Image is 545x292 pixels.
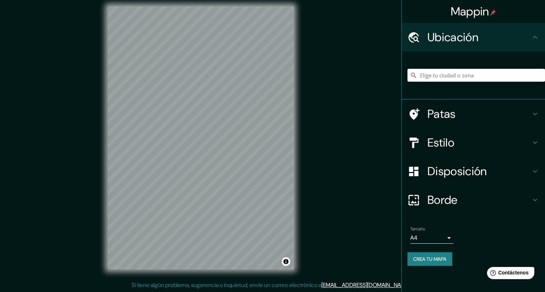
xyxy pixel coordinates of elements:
[490,10,496,15] img: pin-icon.png
[402,186,545,214] div: Borde
[410,234,417,241] font: A4
[402,100,545,128] div: Patas
[407,69,545,82] input: Elige tu ciudad o zona
[321,281,410,289] a: [EMAIL_ADDRESS][DOMAIN_NAME]
[402,128,545,157] div: Estilo
[407,252,452,266] button: Crea tu mapa
[427,106,456,121] font: Patas
[427,30,478,45] font: Ubicación
[282,257,290,266] button: Activar o desactivar atribución
[413,256,446,262] font: Crea tu mapa
[108,6,294,269] canvas: Mapa
[410,226,425,232] font: Tamaño
[481,264,537,284] iframe: Lanzador de widgets de ayuda
[410,232,453,244] div: A4
[402,157,545,186] div: Disposición
[402,23,545,52] div: Ubicación
[427,192,458,207] font: Borde
[451,4,489,19] font: Mappin
[427,135,454,150] font: Estilo
[132,281,321,289] font: Si tiene algún problema, sugerencia o inquietud, envíe un correo electrónico a
[427,164,487,179] font: Disposición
